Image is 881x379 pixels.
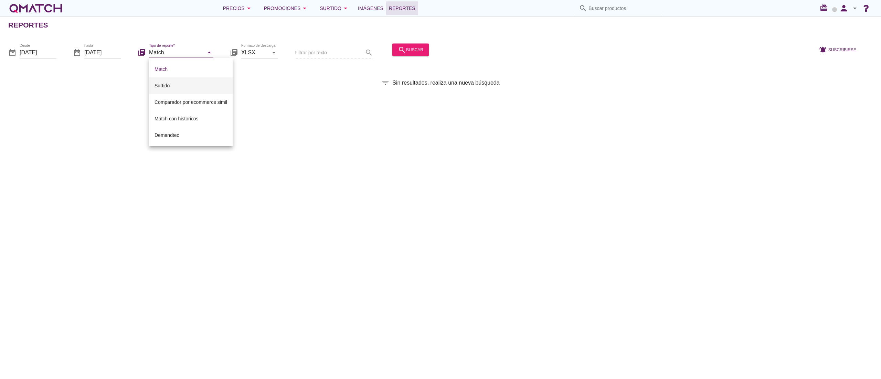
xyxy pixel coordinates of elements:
[84,47,121,58] input: hasta
[389,4,415,12] span: Reportes
[820,4,831,12] i: redeem
[245,4,253,12] i: arrow_drop_down
[155,115,227,123] div: Match con historicos
[386,1,418,15] a: Reportes
[241,47,268,58] input: Formato de descarga
[155,98,227,106] div: Comparador por ecommerce simil
[320,4,350,12] div: Surtido
[300,4,309,12] i: arrow_drop_down
[819,45,828,54] i: notifications_active
[588,3,657,14] input: Buscar productos
[8,20,48,31] h2: Reportes
[223,4,253,12] div: Precios
[20,47,56,58] input: Desde
[837,3,851,13] i: person
[258,1,315,15] button: Promociones
[149,47,204,58] input: Tipo de reporte*
[828,46,856,53] span: Suscribirse
[392,43,429,56] button: buscar
[138,48,146,56] i: library_books
[813,43,862,56] button: Suscribirse
[205,48,213,56] i: arrow_drop_down
[314,1,355,15] button: Surtido
[264,4,309,12] div: Promociones
[398,45,423,54] div: buscar
[155,131,227,139] div: Demandtec
[73,48,81,56] i: date_range
[230,48,238,56] i: library_books
[358,4,383,12] span: Imágenes
[341,4,350,12] i: arrow_drop_down
[851,4,859,12] i: arrow_drop_down
[8,48,17,56] i: date_range
[155,65,227,73] div: Match
[355,1,386,15] a: Imágenes
[392,79,499,87] span: Sin resultados, realiza una nueva búsqueda
[270,48,278,56] i: arrow_drop_down
[381,79,390,87] i: filter_list
[155,82,227,90] div: Surtido
[398,45,406,54] i: search
[8,1,63,15] a: white-qmatch-logo
[579,4,587,12] i: search
[217,1,258,15] button: Precios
